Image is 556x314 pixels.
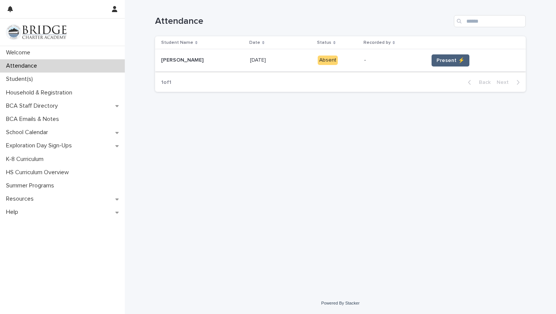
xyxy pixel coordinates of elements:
[3,76,39,83] p: Student(s)
[3,102,64,110] p: BCA Staff Directory
[155,73,177,92] p: 1 of 1
[3,182,60,189] p: Summer Programs
[161,39,193,47] p: Student Name
[363,39,391,47] p: Recorded by
[161,56,205,63] p: [PERSON_NAME]
[3,89,78,96] p: Household & Registration
[494,79,526,86] button: Next
[321,301,359,305] a: Powered By Stacker
[3,169,75,176] p: HS Curriculum Overview
[3,209,24,216] p: Help
[155,16,451,27] h1: Attendance
[3,129,54,136] p: School Calendar
[3,156,50,163] p: K-8 Curriculum
[249,39,260,47] p: Date
[462,79,494,86] button: Back
[3,49,36,56] p: Welcome
[6,25,67,40] img: V1C1m3IdTEidaUdm9Hs0
[317,39,331,47] p: Status
[3,62,43,70] p: Attendance
[3,116,65,123] p: BCA Emails & Notes
[3,195,40,203] p: Resources
[432,54,469,67] button: Present ⚡
[155,49,526,71] tr: [PERSON_NAME][PERSON_NAME] [DATE][DATE] Absent-Present ⚡
[436,57,464,64] span: Present ⚡
[497,80,513,85] span: Next
[3,142,78,149] p: Exploration Day Sign-Ups
[364,57,422,63] p: -
[318,56,338,65] div: Absent
[250,56,267,63] p: [DATE]
[474,80,491,85] span: Back
[454,15,526,27] input: Search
